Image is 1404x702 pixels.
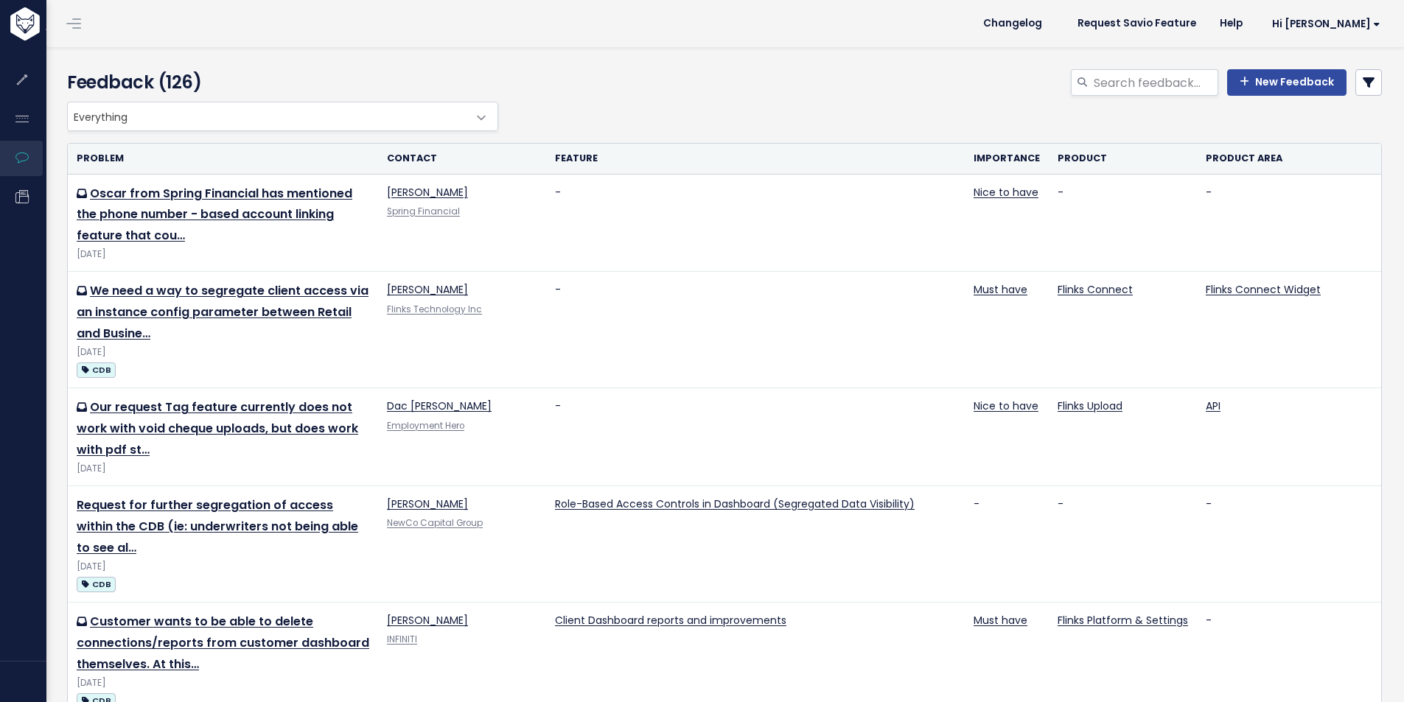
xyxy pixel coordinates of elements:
[77,345,369,360] div: [DATE]
[77,577,116,592] span: CDB
[1049,174,1197,272] td: -
[387,420,464,432] a: Employment Hero
[77,360,116,379] a: CDB
[974,613,1027,628] a: Must have
[1049,144,1197,174] th: Product
[1058,282,1133,297] a: Flinks Connect
[77,461,369,477] div: [DATE]
[974,282,1027,297] a: Must have
[1206,282,1321,297] a: Flinks Connect Widget
[965,486,1049,603] td: -
[387,496,468,511] a: [PERSON_NAME]
[77,399,358,458] a: Our request Tag feature currently does not work with void cheque uploads, but does work with pdf st…
[1092,69,1218,96] input: Search feedback...
[1197,486,1381,603] td: -
[77,247,369,262] div: [DATE]
[1227,69,1347,96] a: New Feedback
[77,675,369,691] div: [DATE]
[387,185,468,200] a: [PERSON_NAME]
[1272,18,1380,29] span: Hi [PERSON_NAME]
[77,496,358,556] a: Request for further segregation of access within the CDB (ie: underwriters not being able to see al…
[67,69,491,96] h4: Feedback (126)
[387,399,492,413] a: Dac [PERSON_NAME]
[1208,13,1254,35] a: Help
[974,185,1038,200] a: Nice to have
[1058,399,1122,413] a: Flinks Upload
[77,613,369,673] a: Customer wants to be able to delete connections/reports from customer dashboard themselves. At this…
[555,613,786,628] a: Client Dashboard reports and improvements
[974,399,1038,413] a: Nice to have
[68,102,468,130] span: Everything
[378,144,546,174] th: Contact
[77,362,116,378] span: CDB
[983,18,1042,29] span: Changelog
[77,575,116,593] a: CDB
[387,633,417,645] a: INFINITI
[387,206,460,217] a: Spring Financial
[387,303,482,315] a: Flinks Technology Inc
[546,144,965,174] th: Feature
[7,7,121,41] img: logo-white.9d6f32f41409.svg
[546,174,965,272] td: -
[387,282,468,297] a: [PERSON_NAME]
[1058,613,1188,628] a: Flinks Platform & Settings
[77,559,369,575] div: [DATE]
[1197,144,1381,174] th: Product Area
[546,272,965,388] td: -
[1254,13,1392,35] a: Hi [PERSON_NAME]
[1206,399,1220,413] a: API
[77,185,352,245] a: Oscar from Spring Financial has mentioned the phone number - based account linking feature that cou…
[1197,174,1381,272] td: -
[965,144,1049,174] th: Importance
[1049,486,1197,603] td: -
[546,388,965,486] td: -
[555,496,915,511] a: Role-Based Access Controls in Dashboard (Segregated Data Visibility)
[67,102,498,131] span: Everything
[68,144,378,174] th: Problem
[387,613,468,628] a: [PERSON_NAME]
[77,282,369,342] a: We need a way to segregate client access via an instance config parameter between Retail and Busine…
[387,517,483,529] a: NewCo Capital Group
[1066,13,1208,35] a: Request Savio Feature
